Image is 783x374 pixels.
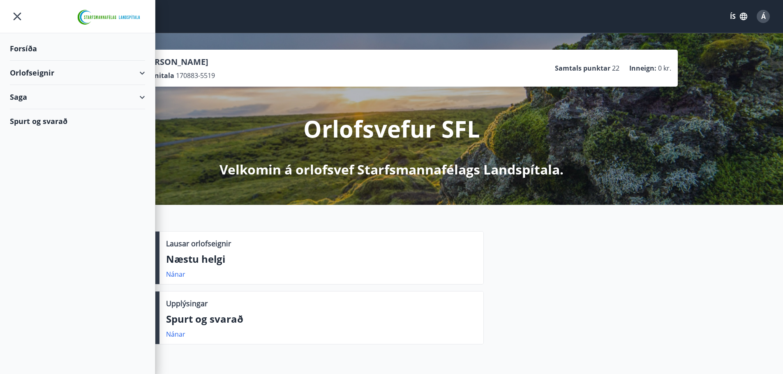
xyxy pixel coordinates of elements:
[142,71,174,80] p: Kennitala
[10,85,145,109] div: Saga
[725,9,752,24] button: ÍS
[219,161,564,179] p: Velkomin á orlofsvef Starfsmannafélags Landspítala.
[10,109,145,133] div: Spurt og svarað
[142,56,215,68] p: [PERSON_NAME]
[10,61,145,85] div: Orlofseignir
[761,12,766,21] span: Á
[166,238,231,249] p: Lausar orlofseignir
[753,7,773,26] button: Á
[658,64,671,73] span: 0 kr.
[166,270,185,279] a: Nánar
[176,71,215,80] span: 170883-5519
[166,330,185,339] a: Nánar
[166,298,208,309] p: Upplýsingar
[612,64,619,73] span: 22
[555,64,610,73] p: Samtals punktar
[166,312,477,326] p: Spurt og svarað
[166,252,477,266] p: Næstu helgi
[10,9,25,24] button: menu
[10,37,145,61] div: Forsíða
[303,113,480,144] p: Orlofsvefur SFL
[74,9,145,25] img: union_logo
[629,64,656,73] p: Inneign :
